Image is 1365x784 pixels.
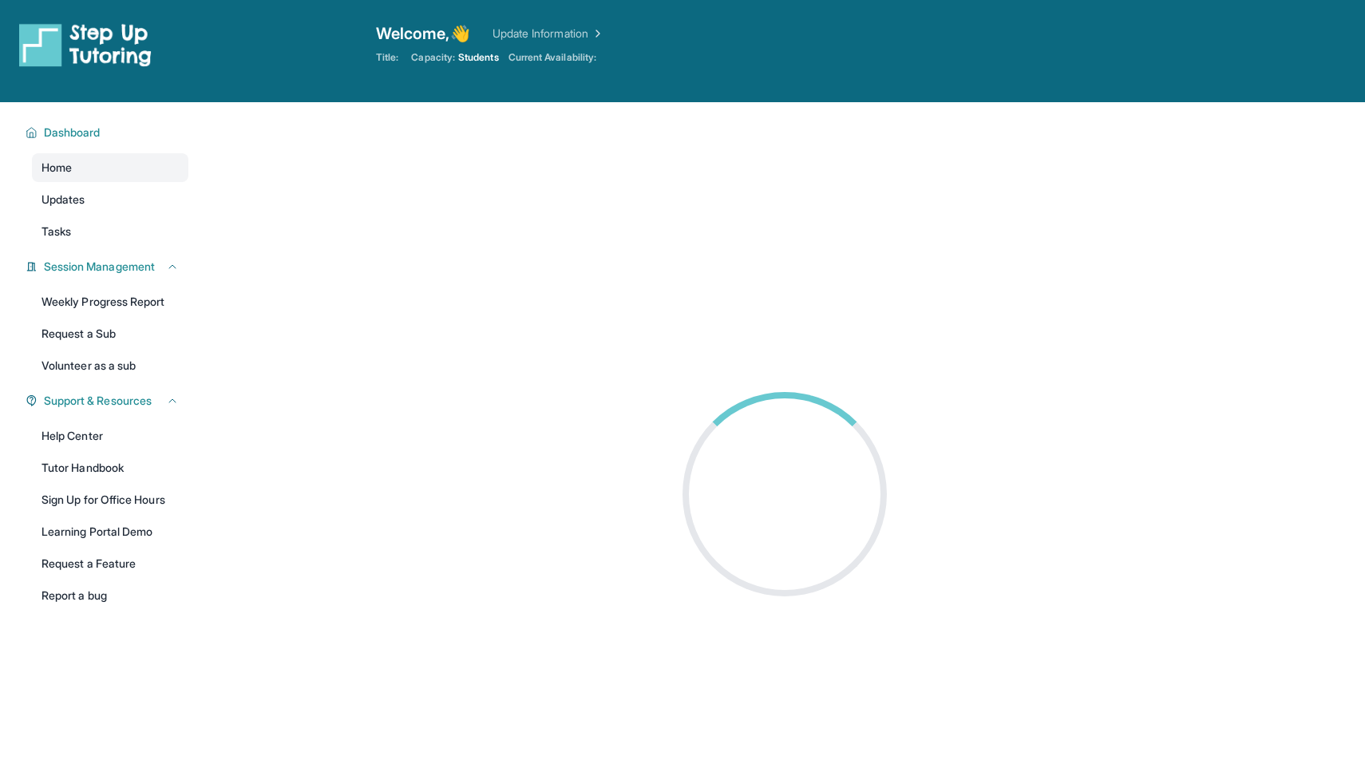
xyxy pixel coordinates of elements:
[32,422,188,450] a: Help Center
[32,287,188,316] a: Weekly Progress Report
[458,51,499,64] span: Students
[32,185,188,214] a: Updates
[376,22,470,45] span: Welcome, 👋
[38,259,179,275] button: Session Management
[32,217,188,246] a: Tasks
[411,51,455,64] span: Capacity:
[38,393,179,409] button: Support & Resources
[32,549,188,578] a: Request a Feature
[32,351,188,380] a: Volunteer as a sub
[38,125,179,141] button: Dashboard
[32,453,188,482] a: Tutor Handbook
[32,485,188,514] a: Sign Up for Office Hours
[376,51,398,64] span: Title:
[32,319,188,348] a: Request a Sub
[44,393,152,409] span: Support & Resources
[32,517,188,546] a: Learning Portal Demo
[19,22,152,67] img: logo
[42,224,71,240] span: Tasks
[32,153,188,182] a: Home
[44,259,155,275] span: Session Management
[32,581,188,610] a: Report a bug
[588,26,604,42] img: Chevron Right
[44,125,101,141] span: Dashboard
[42,192,85,208] span: Updates
[42,160,72,176] span: Home
[508,51,596,64] span: Current Availability:
[493,26,604,42] a: Update Information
